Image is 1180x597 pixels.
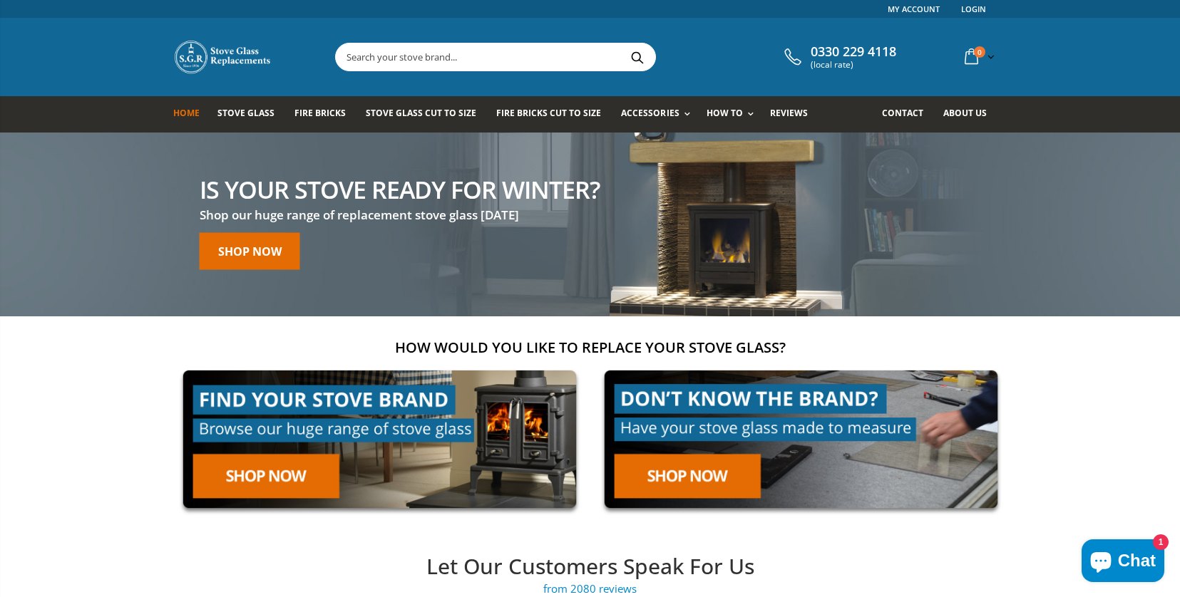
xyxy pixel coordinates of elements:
[200,233,300,270] a: Shop now
[621,96,697,133] a: Accessories
[168,552,1012,581] h2: Let Our Customers Speak For Us
[168,581,1012,596] span: from 2080 reviews
[1077,539,1169,586] inbox-online-store-chat: Shopify online store chat
[294,96,356,133] a: Fire Bricks
[882,96,934,133] a: Contact
[496,96,612,133] a: Fire Bricks Cut To Size
[173,96,210,133] a: Home
[173,360,586,518] img: find-your-brand-cta_9b334d5d-5c94-48ed-825f-d7972bbdebd0.jpg
[707,107,743,119] span: How To
[622,43,654,71] button: Search
[496,107,601,119] span: Fire Bricks Cut To Size
[811,60,896,70] span: (local rate)
[621,107,679,119] span: Accessories
[959,43,997,71] a: 0
[336,43,815,71] input: Search your stove brand...
[217,107,275,119] span: Stove Glass
[173,39,273,75] img: Stove Glass Replacement
[770,96,819,133] a: Reviews
[366,107,476,119] span: Stove Glass Cut To Size
[974,46,985,58] span: 0
[595,360,1007,518] img: made-to-measure-cta_2cd95ceb-d519-4648-b0cf-d2d338fdf11f.jpg
[943,107,987,119] span: About us
[173,338,1007,357] h2: How would you like to replace your stove glass?
[200,177,600,202] h2: Is your stove ready for winter?
[366,96,487,133] a: Stove Glass Cut To Size
[770,107,808,119] span: Reviews
[882,107,923,119] span: Contact
[707,96,761,133] a: How To
[168,581,1012,596] a: 4.90 stars from 2080 reviews
[217,96,285,133] a: Stove Glass
[294,107,346,119] span: Fire Bricks
[811,44,896,60] span: 0330 229 4118
[200,207,600,224] h3: Shop our huge range of replacement stove glass [DATE]
[943,96,997,133] a: About us
[173,107,200,119] span: Home
[781,44,896,70] a: 0330 229 4118 (local rate)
